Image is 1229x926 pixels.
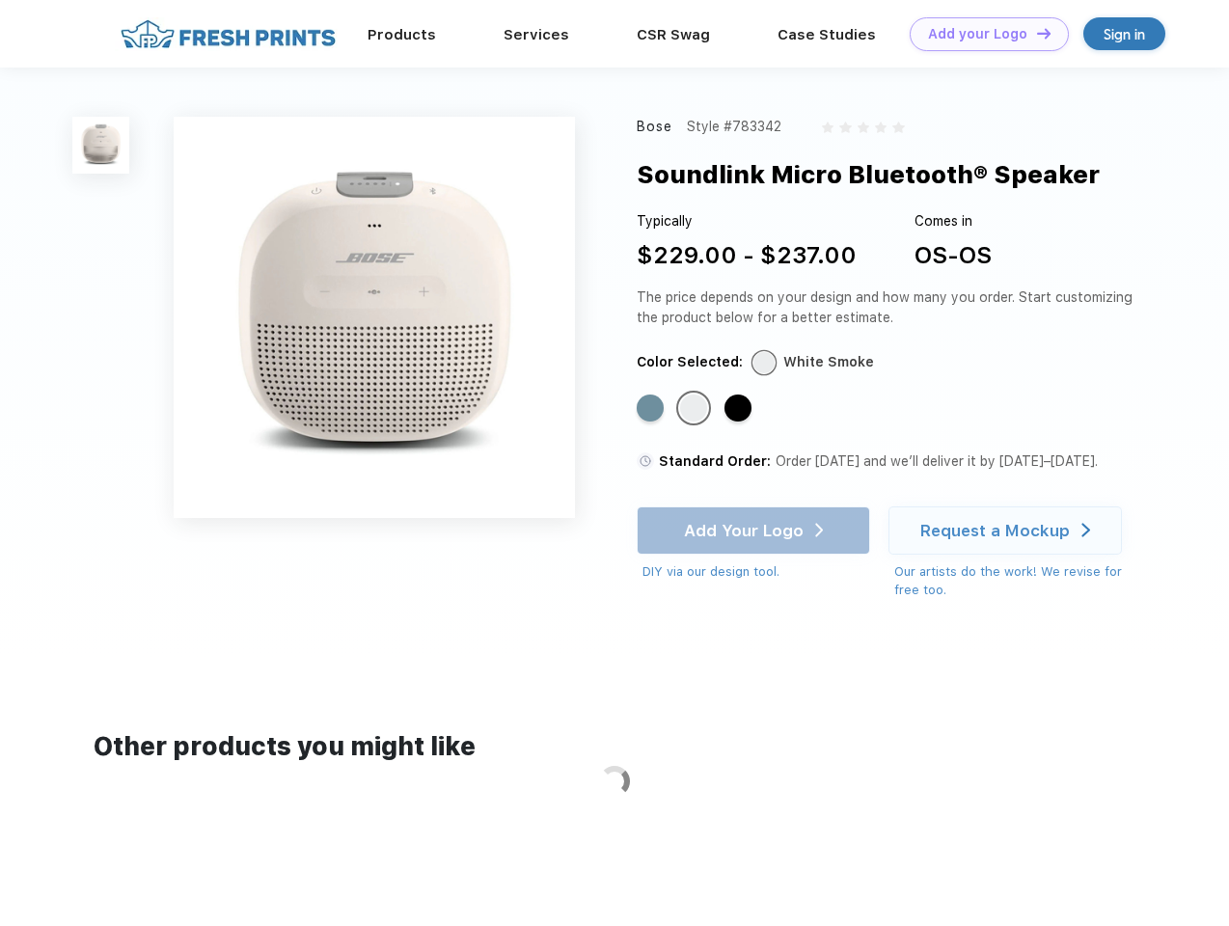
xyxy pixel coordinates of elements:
[94,728,1134,766] div: Other products you might like
[839,122,851,133] img: gray_star.svg
[783,352,874,372] div: White Smoke
[637,352,743,372] div: Color Selected:
[680,395,707,422] div: White Smoke
[637,395,664,422] div: Stone Blue
[915,211,992,231] div: Comes in
[642,562,870,582] div: DIY via our design tool.
[1104,23,1145,45] div: Sign in
[637,452,654,470] img: standard order
[637,156,1100,193] div: Soundlink Micro Bluetooth® Speaker
[637,26,710,43] a: CSR Swag
[776,453,1098,469] span: Order [DATE] and we’ll deliver it by [DATE]–[DATE].
[368,26,436,43] a: Products
[72,117,129,174] img: func=resize&h=100
[858,122,869,133] img: gray_star.svg
[115,17,341,51] img: fo%20logo%202.webp
[659,453,771,469] span: Standard Order:
[637,211,857,231] div: Typically
[1037,28,1051,39] img: DT
[637,117,673,137] div: Bose
[822,122,833,133] img: gray_star.svg
[894,562,1140,600] div: Our artists do the work! We revise for free too.
[687,117,781,137] div: Style #783342
[504,26,569,43] a: Services
[920,521,1070,540] div: Request a Mockup
[1083,17,1165,50] a: Sign in
[915,238,992,273] div: OS-OS
[637,238,857,273] div: $229.00 - $237.00
[174,117,575,518] img: func=resize&h=640
[928,26,1027,42] div: Add your Logo
[875,122,887,133] img: gray_star.svg
[1081,523,1090,537] img: white arrow
[724,395,751,422] div: Black
[637,287,1140,328] div: The price depends on your design and how many you order. Start customizing the product below for ...
[892,122,904,133] img: gray_star.svg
